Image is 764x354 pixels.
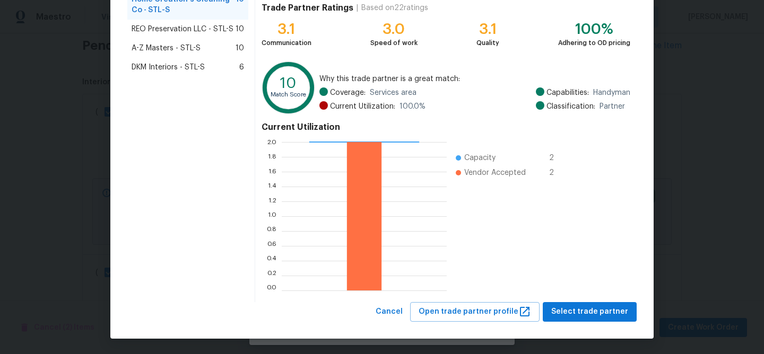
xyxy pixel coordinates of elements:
text: 1.2 [268,198,276,205]
h4: Trade Partner Ratings [262,3,353,13]
span: Capabilities: [546,87,589,98]
div: 3.0 [370,24,418,34]
span: Handyman [593,87,630,98]
text: 2.0 [267,139,276,145]
div: Quality [476,38,499,48]
span: Open trade partner profile [419,305,531,318]
text: 0.8 [266,228,276,234]
span: 10 [236,43,244,54]
span: 2 [549,153,566,163]
text: 1.6 [268,169,276,175]
text: 1.4 [268,183,276,190]
text: 0.6 [267,243,276,249]
text: 0.2 [267,272,276,279]
span: Cancel [376,305,403,318]
span: Partner [600,101,625,112]
button: Open trade partner profile [410,302,540,322]
button: Select trade partner [543,302,637,322]
span: DKM Interiors - STL-S [132,62,205,73]
div: Based on 22 ratings [361,3,428,13]
div: 3.1 [476,24,499,34]
span: Vendor Accepted [464,167,526,178]
span: Services area [370,87,416,98]
span: REO Preservation LLC - STL-S [132,24,233,34]
span: 10 [236,24,244,34]
span: Classification: [546,101,595,112]
div: Adhering to OD pricing [558,38,630,48]
text: 10 [280,76,297,91]
text: 0.4 [266,258,276,264]
span: Coverage: [330,87,366,98]
div: | [353,3,361,13]
div: Communication [262,38,311,48]
div: Speed of work [370,38,418,48]
span: 2 [549,167,566,178]
span: 100.0 % [400,101,426,112]
span: 6 [239,62,244,73]
h4: Current Utilization [262,122,630,132]
span: A-Z Masters - STL-S [132,43,201,54]
text: 1.8 [268,154,276,160]
span: Why this trade partner is a great match: [319,74,630,84]
span: Capacity [464,153,496,163]
div: 100% [558,24,630,34]
text: 1.0 [268,213,276,219]
span: Select trade partner [551,305,628,318]
div: 3.1 [262,24,311,34]
text: Match Score [271,92,306,98]
button: Cancel [371,302,407,322]
text: 0.0 [266,287,276,294]
span: Current Utilization: [330,101,395,112]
